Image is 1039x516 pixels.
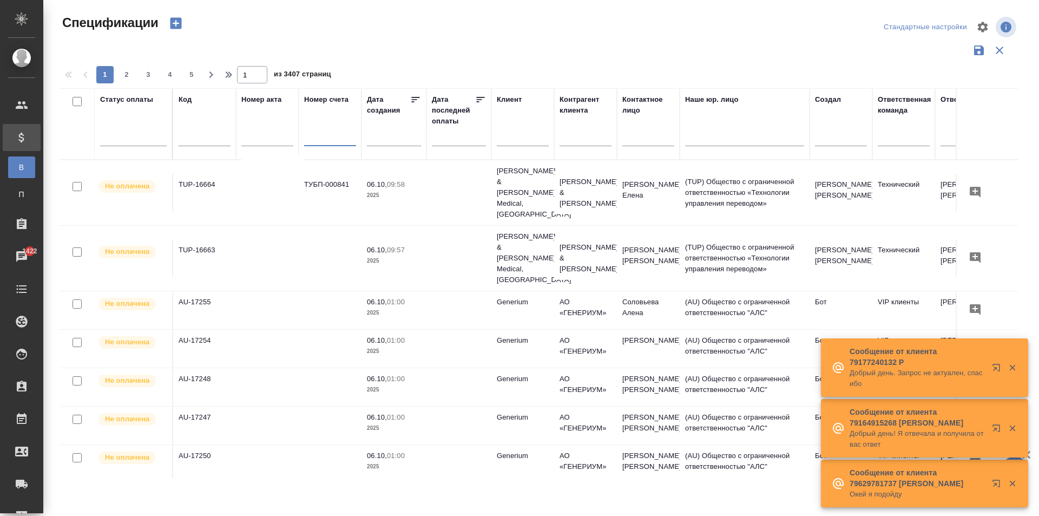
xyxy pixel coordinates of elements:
span: 5 [183,69,200,80]
td: [PERSON_NAME] [935,291,998,329]
td: AU-17247 [173,407,236,445]
p: [PERSON_NAME] & [PERSON_NAME] [560,242,611,275]
p: 01:00 [387,413,405,421]
p: АО «ГЕНЕРИУМ» [560,374,611,395]
p: АО «ГЕНЕРИУМ» [560,450,611,472]
td: [PERSON_NAME] [PERSON_NAME] [935,239,998,277]
td: Технический [872,174,935,212]
button: Сбросить фильтры [989,40,1010,61]
p: Окей я подойду [850,489,985,500]
div: Ответственная команда [878,94,931,116]
p: 06.10, [367,375,387,383]
span: Спецификации [60,14,159,31]
p: 2025 [367,461,421,472]
p: 2025 [367,346,421,357]
div: Статус оплаты [100,94,153,105]
td: Бот [810,445,872,483]
p: 2025 [367,190,421,201]
button: 4 [161,66,179,83]
td: [PERSON_NAME] [PERSON_NAME] [810,239,872,277]
p: 06.10, [367,180,387,188]
span: Посмотреть информацию [996,17,1018,37]
button: Открыть в новой вкладке [985,473,1011,499]
p: Generium [497,450,549,461]
p: Добрый день. Запрос не актуален, спасибо [850,368,985,389]
p: Добрый день! Я отвечала и получила от вас ответ [850,428,985,450]
p: 2025 [367,308,421,318]
div: Код [179,94,192,105]
td: [PERSON_NAME] [PERSON_NAME] [935,174,998,212]
p: Сообщение от клиента 79164915268 [PERSON_NAME] [850,407,985,428]
p: 06.10, [367,246,387,254]
div: Наше юр. лицо [685,94,739,105]
span: 1422 [16,246,43,257]
p: 2025 [367,423,421,434]
td: ТУБП-000841 [299,174,361,212]
td: (AU) Общество с ограниченной ответственностью "АЛС" [680,291,810,329]
p: 01:00 [387,375,405,383]
button: 5 [183,66,200,83]
td: [PERSON_NAME] [935,330,998,368]
td: [PERSON_NAME] [617,330,680,368]
p: Не оплачена [105,375,149,386]
td: [PERSON_NAME] [PERSON_NAME] [810,174,872,212]
div: Дата последней оплаты [432,94,475,127]
span: 4 [161,69,179,80]
p: Generium [497,297,549,308]
p: Не оплачена [105,298,149,309]
span: 2 [118,69,135,80]
span: П [14,189,30,200]
button: 3 [140,66,157,83]
td: Технический [872,239,935,277]
td: (AU) Общество с ограниченной ответственностью "АЛС" [680,407,810,445]
p: 06.10, [367,336,387,344]
td: [PERSON_NAME] [PERSON_NAME] [617,445,680,483]
p: Не оплачена [105,246,149,257]
td: (AU) Общество с ограниченной ответственностью "АЛС" [680,368,810,406]
td: AU-17250 [173,445,236,483]
a: П [8,184,35,205]
div: Клиент [497,94,522,105]
p: 09:57 [387,246,405,254]
p: 06.10, [367,452,387,460]
button: Закрыть [1001,423,1023,433]
td: TUP-16664 [173,174,236,212]
p: 2025 [367,384,421,395]
div: Ответственный [941,94,996,105]
td: Бот [810,330,872,368]
button: Закрыть [1001,479,1023,488]
td: [PERSON_NAME] [PERSON_NAME] [617,368,680,406]
td: Бот [810,368,872,406]
p: Generium [497,335,549,346]
td: AU-17254 [173,330,236,368]
td: [PERSON_NAME] Елена [617,174,680,212]
p: Сообщение от клиента 79177240132 P [850,346,985,368]
p: Generium [497,412,549,423]
button: Закрыть [1001,363,1023,373]
td: (AU) Общество с ограниченной ответственностью "АЛС" [680,445,810,483]
td: Соловьева Алена [617,291,680,329]
span: В [14,162,30,173]
button: Открыть в новой вкладке [985,357,1011,383]
span: 3 [140,69,157,80]
p: АО «ГЕНЕРИУМ» [560,335,611,357]
div: Номер акта [241,94,281,105]
p: Не оплачена [105,181,149,192]
button: Открыть в новой вкладке [985,417,1011,443]
td: VIP клиенты [872,330,935,368]
td: (AU) Общество с ограниченной ответственностью "АЛС" [680,330,810,368]
td: Бот [810,291,872,329]
p: 06.10, [367,413,387,421]
div: Создал [815,94,841,105]
p: [PERSON_NAME] & [PERSON_NAME] Medical, [GEOGRAPHIC_DATA] [497,231,549,285]
td: TUP-16663 [173,239,236,277]
p: АО «ГЕНЕРИУМ» [560,412,611,434]
p: Не оплачена [105,414,149,424]
a: В [8,156,35,178]
button: 2 [118,66,135,83]
div: Контактное лицо [622,94,674,116]
div: Номер счета [304,94,348,105]
p: Сообщение от клиента 79629781737 [PERSON_NAME] [850,467,985,489]
td: (TUP) Общество с ограниченной ответственностью «Технологии управления переводом» [680,171,810,214]
span: Настроить таблицу [970,14,996,40]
